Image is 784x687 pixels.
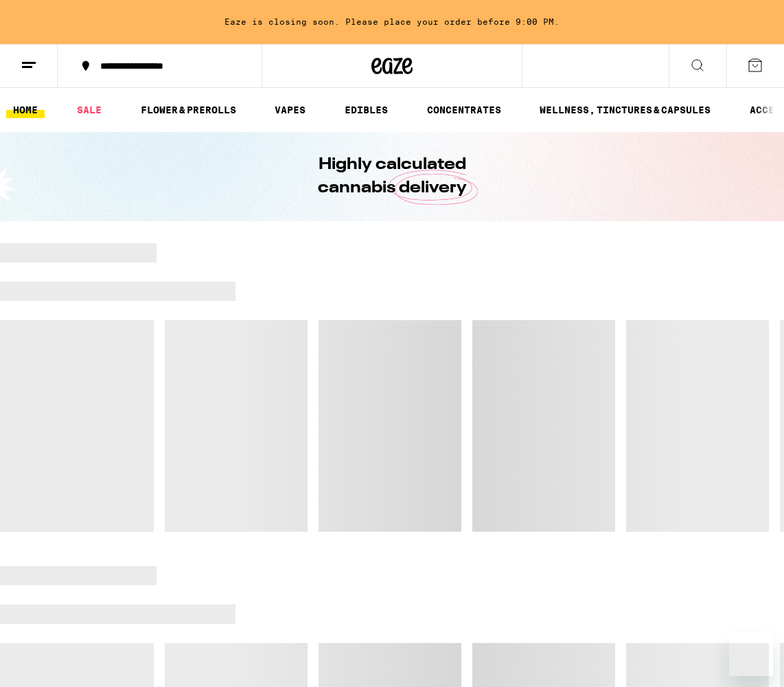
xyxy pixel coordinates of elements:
a: WELLNESS, TINCTURES & CAPSULES [533,102,717,118]
a: HOME [6,102,45,118]
iframe: Bouton de lancement de la fenêtre de messagerie [729,632,773,676]
a: EDIBLES [338,102,395,118]
a: FLOWER & PREROLLS [134,102,243,118]
a: CONCENTRATES [420,102,508,118]
a: VAPES [268,102,312,118]
a: SALE [70,102,108,118]
h1: Highly calculated cannabis delivery [279,153,505,200]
